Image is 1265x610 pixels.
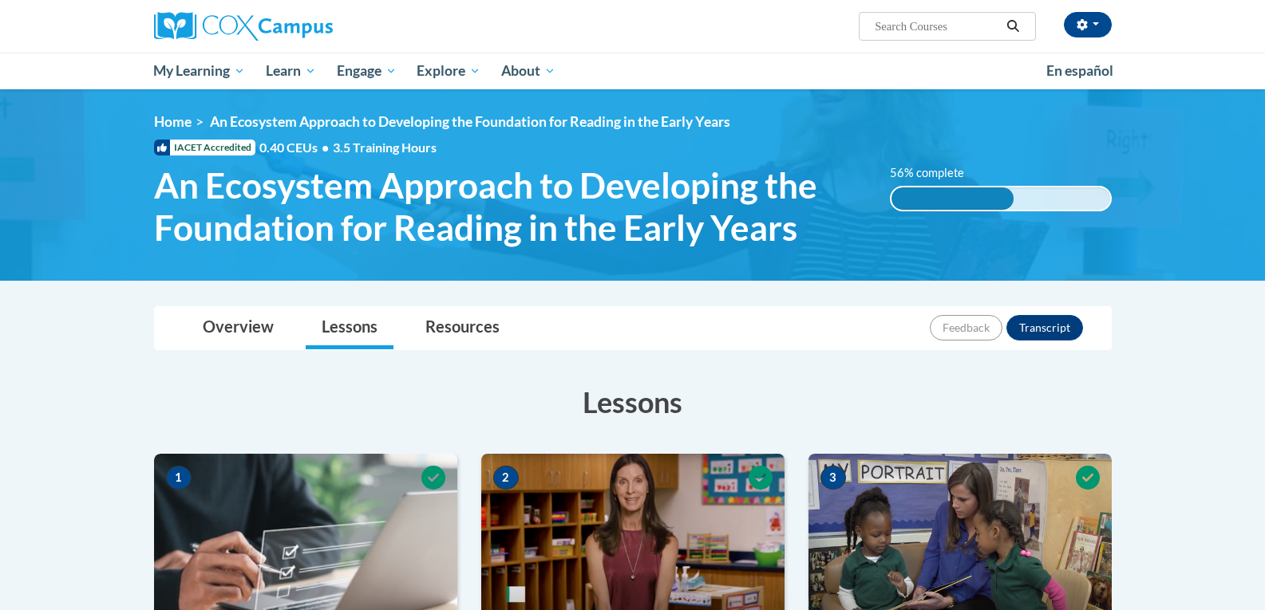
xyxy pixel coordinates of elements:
[306,307,393,349] a: Lessons
[210,113,730,130] span: An Ecosystem Approach to Developing the Foundation for Reading in the Early Years
[333,140,437,155] span: 3.5 Training Hours
[491,53,566,89] a: About
[326,53,407,89] a: Engage
[266,61,316,81] span: Learn
[891,187,1014,210] div: 56% complete
[322,140,329,155] span: •
[255,53,326,89] a: Learn
[1006,315,1083,340] button: Transcript
[1001,17,1025,36] button: Search
[166,466,192,490] span: 1
[153,61,245,81] span: My Learning
[820,466,846,490] span: 3
[259,139,333,156] span: 0.40 CEUs
[337,61,397,81] span: Engage
[154,164,867,249] span: An Ecosystem Approach to Developing the Foundation for Reading in the Early Years
[144,53,256,89] a: My Learning
[1046,62,1113,79] span: En español
[493,466,519,490] span: 2
[154,382,1112,422] h3: Lessons
[890,164,982,182] label: 56% complete
[406,53,491,89] a: Explore
[187,307,290,349] a: Overview
[409,307,516,349] a: Resources
[1036,54,1124,88] a: En español
[154,140,255,155] span: IACET Accredited
[154,12,457,41] a: Cox Campus
[873,17,1001,36] input: Search Courses
[1064,12,1112,37] button: Account Settings
[417,61,480,81] span: Explore
[501,61,555,81] span: About
[154,12,333,41] img: Cox Campus
[930,315,1002,340] button: Feedback
[154,113,192,130] a: Home
[130,53,1136,89] div: Main menu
